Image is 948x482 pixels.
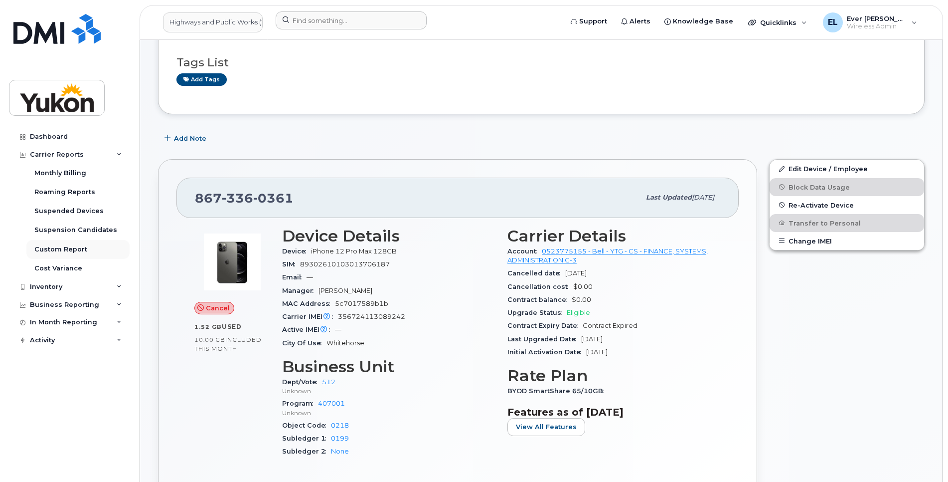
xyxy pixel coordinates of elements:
[586,348,608,356] span: [DATE]
[253,191,294,206] span: 0361
[282,422,331,429] span: Object Code
[195,191,294,206] span: 867
[816,12,924,32] div: Ever Ledoux
[335,300,388,307] span: 5c7017589b1b
[516,422,577,432] span: View All Features
[163,12,263,32] a: Highways and Public Works (YTG)
[507,309,567,316] span: Upgrade Status
[335,326,341,333] span: —
[300,260,390,268] span: 89302610103013706187
[567,309,590,316] span: Eligible
[741,12,814,32] div: Quicklinks
[282,260,300,268] span: SIM
[158,129,215,147] button: Add Note
[507,296,572,303] span: Contract balance
[507,247,708,264] a: 0523775155 - Bell - YTG - CS - FINANCE, SYSTEMS, ADMINISTRATION C-3
[194,336,262,352] span: included this month
[572,296,591,303] span: $0.00
[276,11,427,29] input: Find something...
[318,287,372,294] span: [PERSON_NAME]
[507,283,573,290] span: Cancellation cost
[507,227,721,245] h3: Carrier Details
[222,191,253,206] span: 336
[507,335,581,343] span: Last Upgraded Date
[507,387,609,395] span: BYOD SmartShare 65/10GB
[322,378,335,386] a: 512
[331,422,349,429] a: 0218
[507,322,583,329] span: Contract Expiry Date
[646,194,692,201] span: Last updated
[630,16,650,26] span: Alerts
[789,201,854,209] span: Re-Activate Device
[507,269,565,277] span: Cancelled date
[614,11,657,31] a: Alerts
[282,448,331,455] span: Subledger 2
[282,400,318,407] span: Program
[176,56,906,69] h3: Tags List
[507,247,542,255] span: Account
[692,194,714,201] span: [DATE]
[307,273,313,281] span: —
[331,435,349,442] a: 0199
[673,16,733,26] span: Knowledge Base
[828,16,838,28] span: EL
[222,323,242,330] span: used
[507,348,586,356] span: Initial Activation Date
[770,160,924,178] a: Edit Device / Employee
[282,409,495,417] p: Unknown
[583,322,637,329] span: Contract Expired
[770,196,924,214] button: Re-Activate Device
[282,378,322,386] span: Dept/Vote
[331,448,349,455] a: None
[282,273,307,281] span: Email
[311,247,397,255] span: iPhone 12 Pro Max 128GB
[507,418,585,436] button: View All Features
[282,358,495,376] h3: Business Unit
[326,339,364,347] span: Whitehorse
[282,300,335,307] span: MAC Address
[174,134,206,143] span: Add Note
[565,269,587,277] span: [DATE]
[573,283,593,290] span: $0.00
[581,335,603,343] span: [DATE]
[282,227,495,245] h3: Device Details
[507,367,721,385] h3: Rate Plan
[282,387,495,395] p: Unknown
[507,406,721,418] h3: Features as of [DATE]
[760,18,796,26] span: Quicklinks
[206,303,230,313] span: Cancel
[770,214,924,232] button: Transfer to Personal
[194,323,222,330] span: 1.52 GB
[318,400,345,407] a: 407001
[282,339,326,347] span: City Of Use
[176,73,227,86] a: Add tags
[194,336,225,343] span: 10.00 GB
[282,326,335,333] span: Active IMEI
[770,178,924,196] button: Block Data Usage
[282,247,311,255] span: Device
[847,22,907,30] span: Wireless Admin
[282,313,338,320] span: Carrier IMEI
[657,11,740,31] a: Knowledge Base
[282,435,331,442] span: Subledger 1
[770,232,924,250] button: Change IMEI
[338,313,405,320] span: 356724113089242
[847,14,907,22] span: Ever [PERSON_NAME]
[564,11,614,31] a: Support
[202,232,262,292] img: image20231002-3703462-192i45l.jpeg
[282,287,318,294] span: Manager
[579,16,607,26] span: Support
